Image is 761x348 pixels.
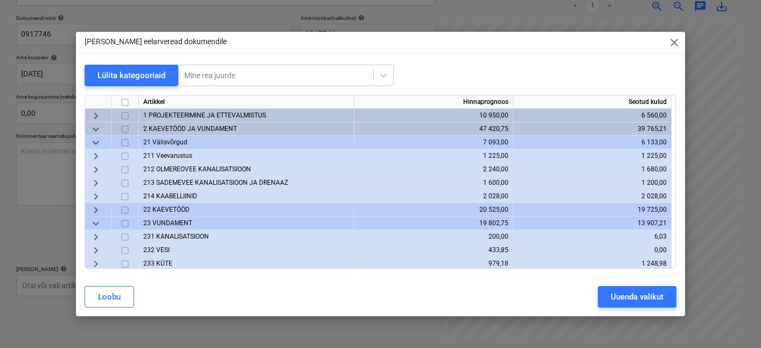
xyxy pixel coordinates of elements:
div: 6 560,00 [518,109,667,122]
span: 232 VESI [143,246,170,254]
div: 13 907,21 [518,217,667,230]
span: 22 KAEVETÖÖD [143,206,190,213]
iframe: Chat Widget [707,296,761,348]
div: 6 133,00 [518,136,667,149]
div: 20 525,00 [359,203,508,217]
span: keyboard_arrow_right [89,231,102,243]
button: Uuenda valikut [598,286,676,308]
span: keyboard_arrow_right [89,204,102,217]
span: keyboard_arrow_right [89,150,102,163]
span: keyboard_arrow_right [89,190,102,203]
span: keyboard_arrow_right [89,109,102,122]
span: 212 OLMEREOVEE KANALISATSIOON [143,165,251,173]
span: keyboard_arrow_down [89,123,102,136]
div: Hinnaprognoos [354,95,513,109]
span: 233 KÜTE [143,260,172,267]
p: [PERSON_NAME] eelarveread dokumendile [85,36,227,47]
span: keyboard_arrow_down [89,136,102,149]
div: 1 680,00 [518,163,667,176]
button: Lülita kategooriaid [85,65,178,86]
div: Seotud kulud [513,95,672,109]
span: 23 VUNDAMENT [143,219,192,227]
div: 979,18 [359,257,508,270]
div: 1 248,98 [518,257,667,270]
div: 7 093,00 [359,136,508,149]
span: 1 PROJEKTEERIMINE JA ETTEVALMISTUS [143,112,266,119]
span: 21 Välisvõrgud [143,138,187,146]
div: 433,85 [359,243,508,257]
div: 6,03 [518,230,667,243]
div: Lülita kategooriaid [97,68,165,82]
span: keyboard_arrow_right [89,177,102,190]
button: Loobu [85,286,134,308]
div: 1 600,00 [359,176,508,190]
div: Artikkel [139,95,354,109]
div: 1 225,00 [518,149,667,163]
span: keyboard_arrow_right [89,163,102,176]
span: keyboard_arrow_right [89,244,102,257]
div: Uuenda valikut [611,290,664,304]
div: 10 950,00 [359,109,508,122]
span: 214 KAABELLIINID [143,192,197,200]
span: 231 KANALISATSIOON [143,233,209,240]
div: 200,00 [359,230,508,243]
div: 47 420,75 [359,122,508,136]
div: 2 028,00 [359,190,508,203]
span: 2 KAEVETÖÖD JA VUNDAMENT [143,125,237,133]
div: 2 028,00 [518,190,667,203]
span: 213 SADEMEVEE KANALISATSIOON JA DRENAAZ [143,179,288,186]
div: 19 725,00 [518,203,667,217]
span: close [668,36,681,49]
div: 1 225,00 [359,149,508,163]
span: keyboard_arrow_down [89,217,102,230]
div: 39 765,21 [518,122,667,136]
div: 0,00 [518,243,667,257]
div: 1 200,00 [518,176,667,190]
div: Loobu [98,290,121,304]
div: 19 802,75 [359,217,508,230]
span: keyboard_arrow_right [89,257,102,270]
div: 2 240,00 [359,163,508,176]
span: 211 Veevarustus [143,152,192,159]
